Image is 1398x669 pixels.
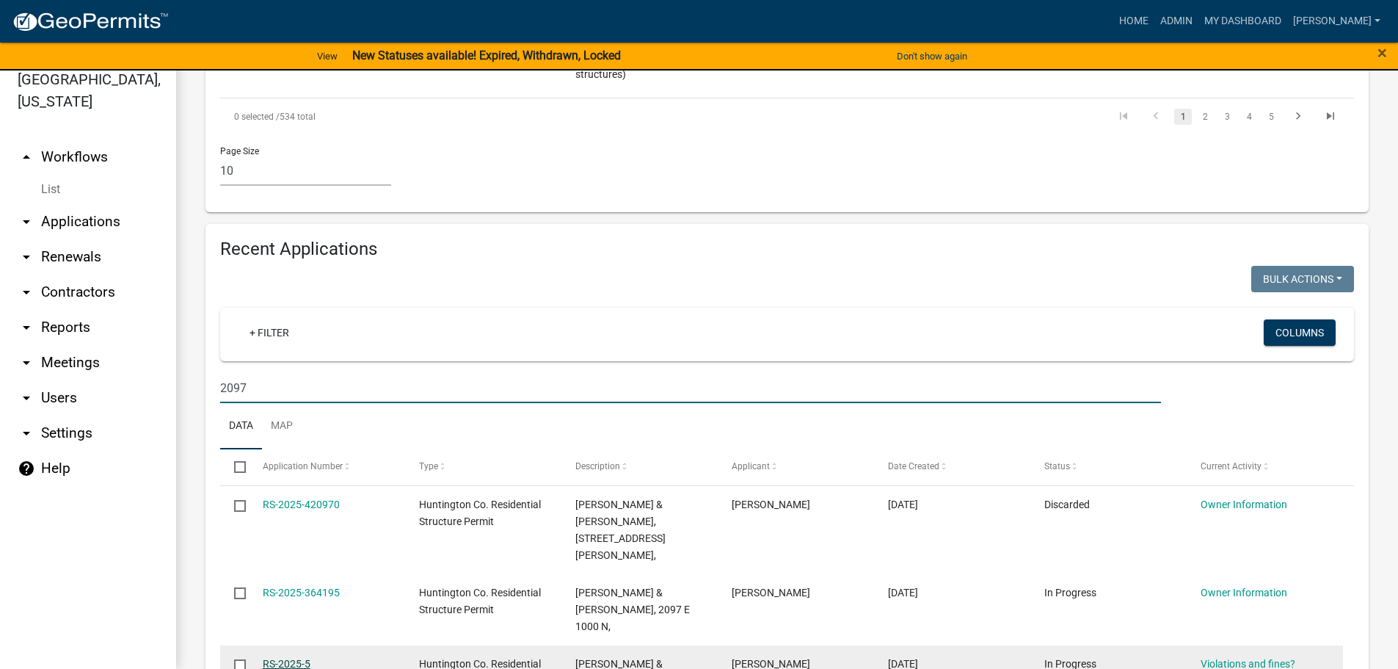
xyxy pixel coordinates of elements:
a: Map [262,403,302,450]
i: arrow_drop_down [18,248,35,266]
button: Bulk Actions [1251,266,1354,292]
i: arrow_drop_down [18,283,35,301]
datatable-header-cell: Status [1030,449,1187,485]
li: page 1 [1172,104,1194,129]
i: arrow_drop_down [18,319,35,336]
span: Discarded [1044,499,1090,510]
h4: Recent Applications [220,239,1354,260]
span: × [1377,43,1387,63]
span: Description [575,461,620,471]
span: Troxel, Trevor & Christy, 2097 E 1000 N, [575,587,690,632]
datatable-header-cell: Date Created [874,449,1030,485]
strong: New Statuses available! Expired, Withdrawn, Locked [352,48,621,62]
datatable-header-cell: Application Number [248,449,404,485]
i: arrow_drop_down [18,354,35,372]
span: Current Activity [1201,461,1262,471]
a: RS-2025-420970 [263,499,340,510]
a: View [311,44,343,68]
li: page 5 [1260,104,1282,129]
span: Date Created [888,461,939,471]
datatable-header-cell: Current Activity [1187,449,1343,485]
a: [PERSON_NAME] [1287,7,1386,35]
span: Status [1044,461,1070,471]
a: 3 [1218,109,1236,125]
span: Huntington Co. Residential Structure Permit [419,587,541,615]
button: Close [1377,44,1387,62]
datatable-header-cell: Select [220,449,248,485]
i: arrow_drop_down [18,389,35,407]
a: Owner Information [1201,499,1287,510]
button: Don't show again [891,44,973,68]
a: 1 [1174,109,1192,125]
i: arrow_drop_down [18,213,35,231]
a: Admin [1154,7,1198,35]
i: arrow_drop_down [18,424,35,442]
datatable-header-cell: Description [561,449,718,485]
a: RS-2025-364195 [263,587,340,599]
a: Home [1113,7,1154,35]
a: go to previous page [1142,109,1170,125]
div: 534 total [220,98,668,135]
li: page 4 [1238,104,1260,129]
span: Application Number [263,461,343,471]
a: go to first page [1110,109,1137,125]
span: Type [419,461,438,471]
li: page 3 [1216,104,1238,129]
span: 05/14/2025 [888,499,918,510]
span: 01/14/2025 [888,587,918,599]
a: Data [220,403,262,450]
button: Columns [1264,319,1336,346]
a: go to last page [1317,109,1344,125]
span: Kimberly Hostetler [732,499,810,510]
a: 2 [1196,109,1214,125]
a: + Filter [238,319,301,346]
span: Erin Hansen-Dick [732,587,810,599]
span: Huntington Co. Residential Structure Permit [419,499,541,527]
span: 0 selected / [234,112,280,122]
i: arrow_drop_up [18,148,35,166]
a: go to next page [1284,109,1312,125]
span: Applicant [732,461,770,471]
li: page 2 [1194,104,1216,129]
datatable-header-cell: Applicant [718,449,874,485]
span: Wharton-Riley, Mary J & Riley, Christopher G, 3400 W Mason Rd, [575,499,666,560]
span: In Progress [1044,587,1096,599]
a: My Dashboard [1198,7,1287,35]
a: 4 [1240,109,1258,125]
datatable-header-cell: Type [404,449,561,485]
i: help [18,460,35,477]
input: Search for applications [220,373,1161,403]
a: 5 [1262,109,1280,125]
a: Owner Information [1201,587,1287,599]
